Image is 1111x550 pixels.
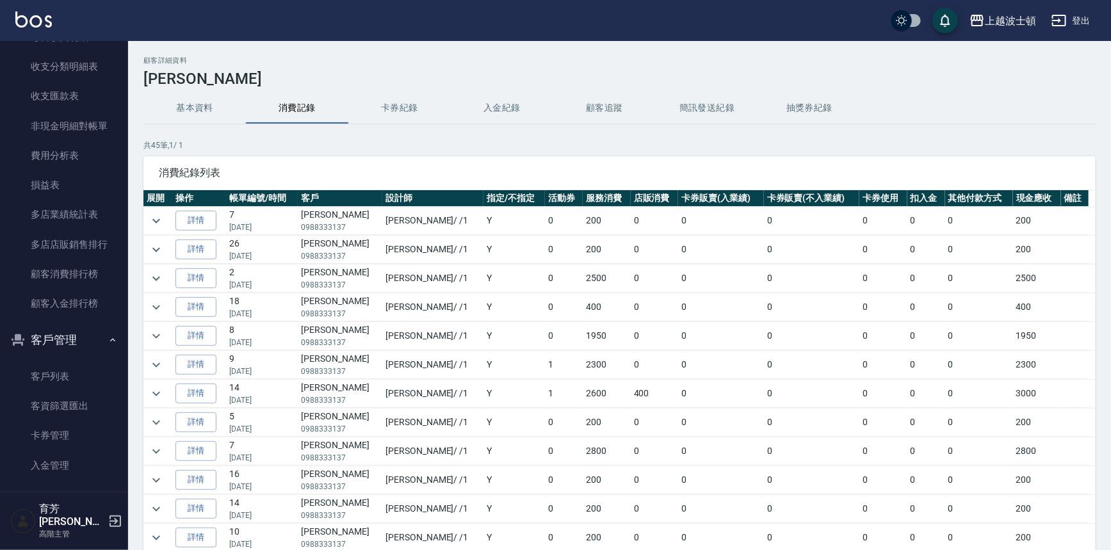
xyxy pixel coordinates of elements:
p: [DATE] [229,423,295,435]
a: 詳情 [175,326,216,346]
td: Y [483,408,545,437]
td: 7 [226,207,298,235]
td: 2500 [1013,264,1061,293]
td: Y [483,293,545,321]
button: expand row [147,298,166,317]
p: [DATE] [229,394,295,406]
td: 0 [859,495,907,523]
td: 0 [859,380,907,408]
button: 顧客追蹤 [553,93,656,124]
button: 基本資料 [143,93,246,124]
td: 2800 [583,437,631,465]
a: 客資篩選匯出 [5,391,123,421]
td: [PERSON_NAME] / /1 [382,264,483,293]
td: 200 [1013,495,1061,523]
td: 0 [545,264,583,293]
th: 現金應收 [1013,190,1061,207]
td: [PERSON_NAME] [298,380,382,408]
p: 0988333137 [301,366,379,377]
td: 0 [945,293,1013,321]
td: Y [483,264,545,293]
td: 1950 [1013,322,1061,350]
td: 0 [907,466,945,494]
td: 0 [678,351,763,379]
a: 詳情 [175,384,216,403]
td: 0 [764,236,859,264]
p: 共 45 筆, 1 / 1 [143,140,1096,151]
td: 0 [764,495,859,523]
td: 200 [583,495,631,523]
td: Y [483,207,545,235]
td: 0 [631,293,679,321]
td: 0 [545,293,583,321]
td: [PERSON_NAME] [298,466,382,494]
p: 0988333137 [301,222,379,233]
a: 詳情 [175,297,216,317]
td: 1950 [583,322,631,350]
h3: [PERSON_NAME] [143,70,1096,88]
th: 卡券販賣(入業績) [678,190,763,207]
td: 200 [583,408,631,437]
button: expand row [147,528,166,547]
td: 0 [764,408,859,437]
a: 多店業績統計表 [5,200,123,229]
td: 0 [907,236,945,264]
td: [PERSON_NAME] [298,437,382,465]
button: expand row [147,384,166,403]
button: 入金紀錄 [451,93,553,124]
p: 0988333137 [301,279,379,291]
p: [DATE] [229,250,295,262]
p: 0988333137 [301,337,379,348]
td: 0 [678,207,763,235]
p: 0988333137 [301,423,379,435]
td: 0 [631,351,679,379]
button: expand row [147,240,166,259]
td: Y [483,380,545,408]
td: 200 [1013,207,1061,235]
td: [PERSON_NAME] / /1 [382,495,483,523]
a: 詳情 [175,499,216,519]
div: 上越波士頓 [985,13,1036,29]
td: 0 [631,322,679,350]
td: 0 [907,437,945,465]
a: 詳情 [175,355,216,375]
td: [PERSON_NAME] [298,264,382,293]
td: 0 [631,495,679,523]
td: 0 [545,437,583,465]
button: expand row [147,499,166,519]
th: 服務消費 [583,190,631,207]
th: 操作 [172,190,226,207]
td: [PERSON_NAME] / /1 [382,293,483,321]
a: 損益表 [5,170,123,200]
td: 200 [583,466,631,494]
button: expand row [147,471,166,490]
td: 0 [678,322,763,350]
th: 活動券 [545,190,583,207]
td: [PERSON_NAME] [298,236,382,264]
td: 0 [907,495,945,523]
td: 0 [678,408,763,437]
h5: 育芳[PERSON_NAME] [39,503,104,528]
td: 0 [945,380,1013,408]
td: 0 [545,466,583,494]
th: 卡券使用 [859,190,907,207]
p: [DATE] [229,538,295,550]
td: 400 [583,293,631,321]
td: [PERSON_NAME] / /1 [382,351,483,379]
p: 0988333137 [301,510,379,521]
th: 其他付款方式 [945,190,1013,207]
td: [PERSON_NAME] / /1 [382,408,483,437]
td: 0 [907,351,945,379]
th: 設計師 [382,190,483,207]
p: [DATE] [229,308,295,319]
td: 0 [907,380,945,408]
td: 0 [859,408,907,437]
a: 詳情 [175,441,216,461]
a: 詳情 [175,211,216,231]
td: 0 [764,437,859,465]
td: 0 [631,207,679,235]
td: [PERSON_NAME] [298,293,382,321]
button: expand row [147,269,166,288]
span: 消費紀錄列表 [159,166,1080,179]
td: 0 [859,293,907,321]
